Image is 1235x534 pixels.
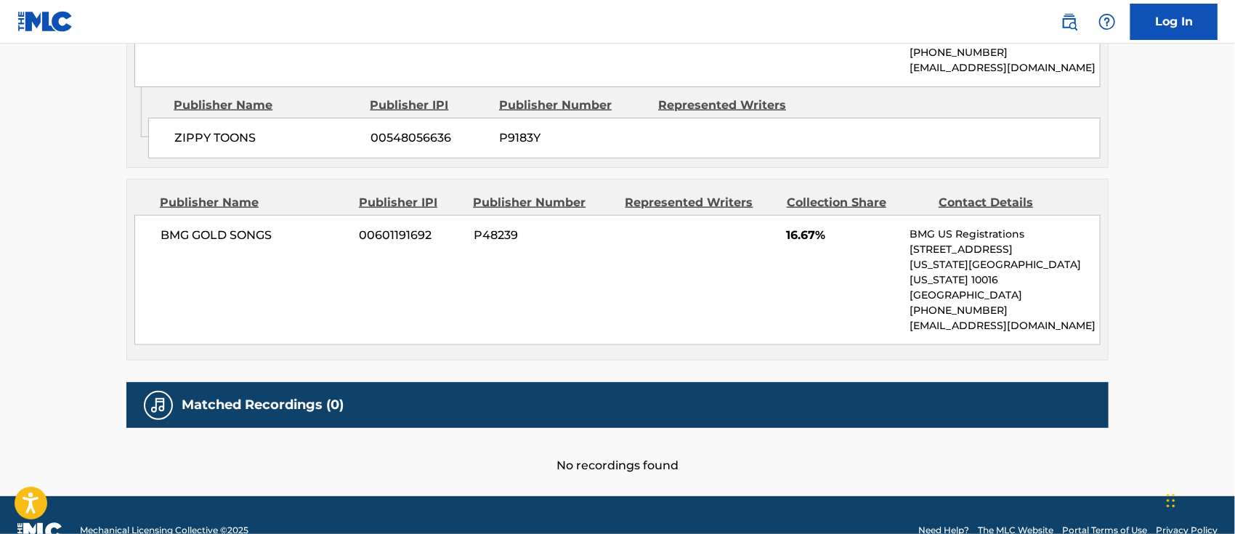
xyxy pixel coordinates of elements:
[658,97,806,114] div: Represented Writers
[910,318,1100,333] p: [EMAIL_ADDRESS][DOMAIN_NAME]
[499,97,647,114] div: Publisher Number
[787,227,899,244] span: 16.67%
[1167,479,1175,522] div: Drag
[1162,464,1235,534] iframe: Chat Widget
[17,11,73,32] img: MLC Logo
[370,97,488,114] div: Publisher IPI
[1130,4,1218,40] a: Log In
[1061,13,1078,31] img: search
[126,428,1109,474] div: No recordings found
[473,194,614,211] div: Publisher Number
[359,194,462,211] div: Publisher IPI
[910,257,1100,288] p: [US_STATE][GEOGRAPHIC_DATA][US_STATE] 10016
[370,129,488,147] span: 00548056636
[160,194,348,211] div: Publisher Name
[174,97,359,114] div: Publisher Name
[499,129,647,147] span: P9183Y
[1093,7,1122,36] div: Help
[360,227,463,244] span: 00601191692
[1098,13,1116,31] img: help
[939,194,1080,211] div: Contact Details
[174,129,360,147] span: ZIPPY TOONS
[910,60,1100,76] p: [EMAIL_ADDRESS][DOMAIN_NAME]
[182,397,344,413] h5: Matched Recordings (0)
[161,227,349,244] span: BMG GOLD SONGS
[625,194,776,211] div: Represented Writers
[787,194,928,211] div: Collection Share
[910,303,1100,318] p: [PHONE_NUMBER]
[150,397,167,414] img: Matched Recordings
[910,227,1100,242] p: BMG US Registrations
[910,288,1100,303] p: [GEOGRAPHIC_DATA]
[910,45,1100,60] p: [PHONE_NUMBER]
[1055,7,1084,36] a: Public Search
[910,242,1100,257] p: [STREET_ADDRESS]
[474,227,615,244] span: P48239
